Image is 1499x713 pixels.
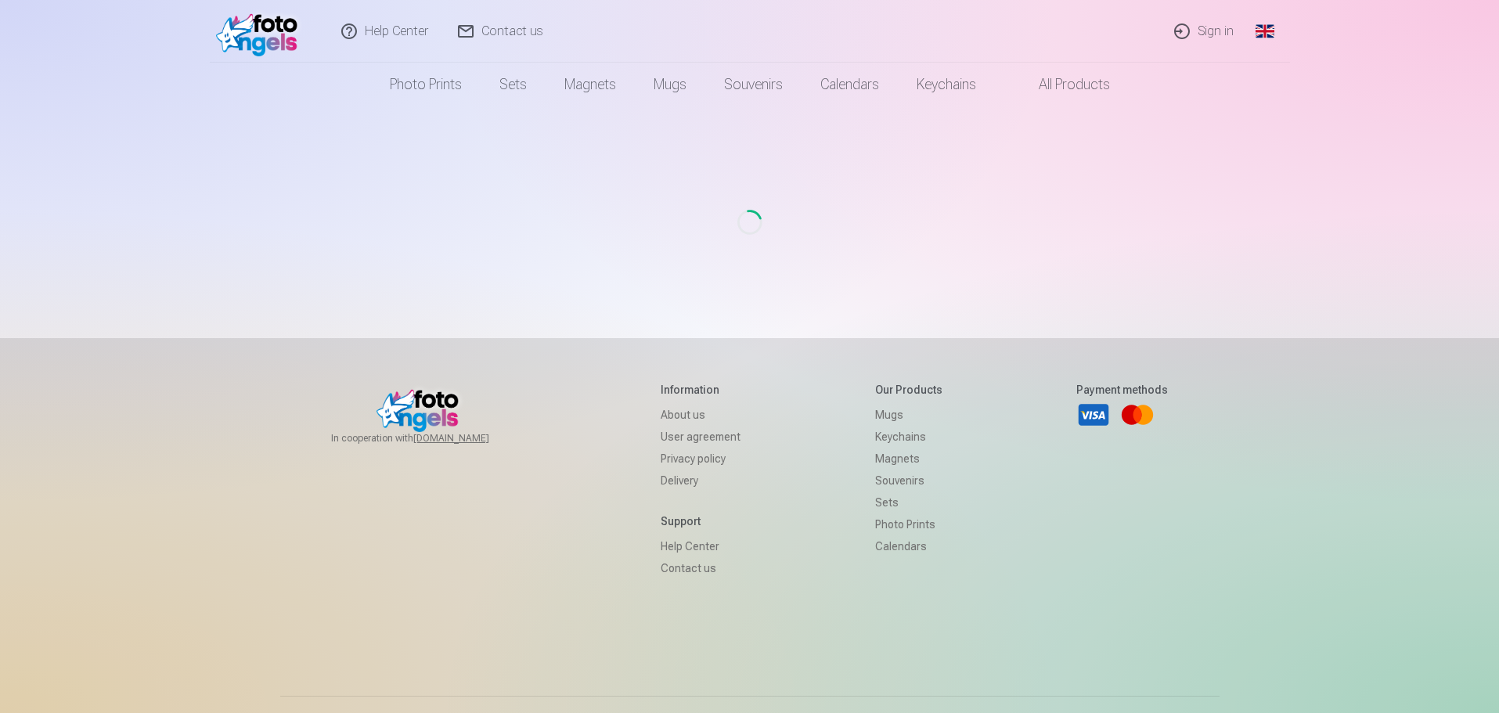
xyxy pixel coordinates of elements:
h5: Our products [875,382,942,398]
a: [DOMAIN_NAME] [413,432,527,445]
h5: Information [661,382,740,398]
a: Souvenirs [705,63,802,106]
a: Calendars [802,63,898,106]
a: All products [995,63,1129,106]
img: /fa1 [216,6,306,56]
a: Keychains [898,63,995,106]
a: Delivery [661,470,740,492]
a: Mastercard [1120,398,1155,432]
a: Visa [1076,398,1111,432]
a: Photo prints [875,513,942,535]
a: Sets [481,63,546,106]
a: Keychains [875,426,942,448]
a: Magnets [875,448,942,470]
a: About us [661,404,740,426]
a: Calendars [875,535,942,557]
a: Sets [875,492,942,513]
h5: Support [661,513,740,529]
h5: Payment methods [1076,382,1168,398]
a: Photo prints [371,63,481,106]
a: Contact us [661,557,740,579]
span: In cooperation with [331,432,527,445]
a: User agreement [661,426,740,448]
a: Help Center [661,535,740,557]
a: Souvenirs [875,470,942,492]
a: Mugs [875,404,942,426]
a: Magnets [546,63,635,106]
a: Privacy policy [661,448,740,470]
a: Mugs [635,63,705,106]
